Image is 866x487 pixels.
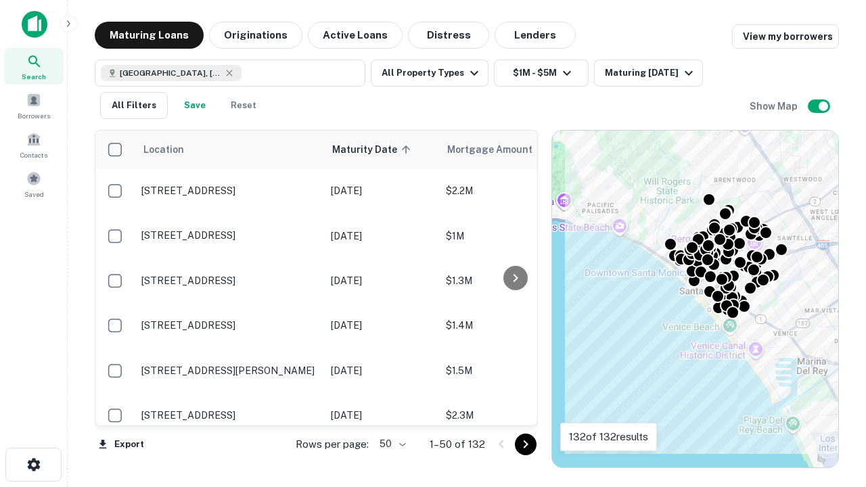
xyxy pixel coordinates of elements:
button: Reset [222,92,265,119]
p: [STREET_ADDRESS] [141,185,317,197]
button: Originations [209,22,302,49]
div: 50 [374,434,408,454]
p: [DATE] [331,363,432,378]
div: Maturing [DATE] [605,65,697,81]
h6: Show Map [750,99,800,114]
p: $2.2M [446,183,581,198]
button: Lenders [495,22,576,49]
button: [GEOGRAPHIC_DATA], [GEOGRAPHIC_DATA], [GEOGRAPHIC_DATA] [95,60,365,87]
p: 132 of 132 results [569,429,648,445]
a: Saved [4,166,64,202]
iframe: Chat Widget [798,379,866,444]
span: Location [143,141,184,158]
th: Location [135,131,324,168]
button: Export [95,434,147,455]
span: Saved [24,189,44,200]
a: Search [4,48,64,85]
p: $2.3M [446,408,581,423]
button: Save your search to get updates of matches that match your search criteria. [173,92,216,119]
p: [STREET_ADDRESS] [141,275,317,287]
button: All Filters [100,92,168,119]
button: Distress [408,22,489,49]
p: $1.3M [446,273,581,288]
p: [DATE] [331,183,432,198]
p: [STREET_ADDRESS][PERSON_NAME] [141,365,317,377]
a: View my borrowers [732,24,839,49]
a: Borrowers [4,87,64,124]
span: Maturity Date [332,141,415,158]
p: [DATE] [331,408,432,423]
div: 0 0 [552,131,838,467]
span: Search [22,71,46,82]
span: Borrowers [18,110,50,121]
p: Rows per page: [296,436,369,453]
th: Mortgage Amount [439,131,588,168]
span: Mortgage Amount [447,141,550,158]
button: Go to next page [515,434,537,455]
span: Contacts [20,149,47,160]
p: [DATE] [331,273,432,288]
p: [DATE] [331,318,432,333]
p: [STREET_ADDRESS] [141,229,317,241]
button: Maturing [DATE] [594,60,703,87]
a: Contacts [4,126,64,163]
button: Active Loans [308,22,403,49]
button: All Property Types [371,60,488,87]
button: $1M - $5M [494,60,589,87]
p: $1.4M [446,318,581,333]
p: [STREET_ADDRESS] [141,319,317,331]
p: $1.5M [446,363,581,378]
span: [GEOGRAPHIC_DATA], [GEOGRAPHIC_DATA], [GEOGRAPHIC_DATA] [120,67,221,79]
p: $1M [446,229,581,243]
th: Maturity Date [324,131,439,168]
p: [STREET_ADDRESS] [141,409,317,421]
p: [DATE] [331,229,432,243]
button: Maturing Loans [95,22,204,49]
p: 1–50 of 132 [430,436,485,453]
img: capitalize-icon.png [22,11,47,38]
